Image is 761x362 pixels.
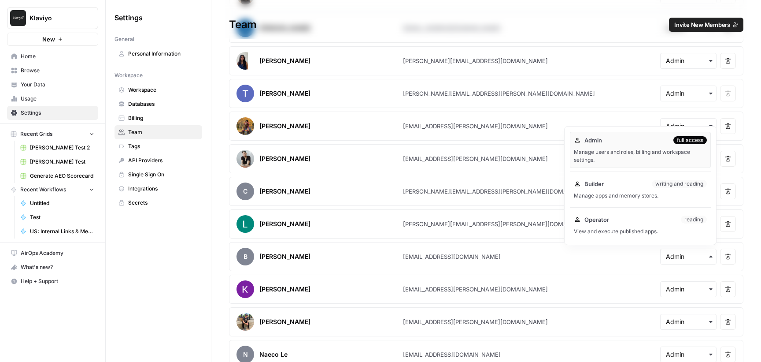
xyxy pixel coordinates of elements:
[259,350,288,359] div: Naeco Le
[7,63,98,78] a: Browse
[236,150,254,168] img: avatar
[403,285,548,294] div: [EMAIL_ADDRESS][PERSON_NAME][DOMAIN_NAME]
[21,95,94,103] span: Usage
[666,89,711,98] input: Admin
[584,136,602,145] span: Admin
[574,228,707,235] div: View and execute published apps.
[16,196,98,210] a: Untitled
[128,50,198,58] span: Personal Information
[7,127,98,141] button: Recent Grids
[236,183,254,200] span: C
[259,89,310,98] div: [PERSON_NAME]
[259,252,310,261] div: [PERSON_NAME]
[259,154,310,163] div: [PERSON_NAME]
[128,171,198,179] span: Single Sign On
[16,141,98,155] a: [PERSON_NAME] Test 2
[16,224,98,239] a: US: Internal Links & Metadata
[128,100,198,108] span: Databases
[7,183,98,196] button: Recent Workflows
[20,186,66,194] span: Recent Workflows
[681,216,707,224] div: reading
[16,169,98,183] a: Generate AEO Scorecard
[259,187,310,196] div: [PERSON_NAME]
[30,144,94,152] span: [PERSON_NAME] Test 2
[115,196,202,210] a: Secrets
[30,213,94,221] span: Test
[259,285,310,294] div: [PERSON_NAME]
[574,148,707,164] div: Manage users and roles, billing and workspace settings.
[666,317,711,326] input: Admin
[7,106,98,120] a: Settings
[10,10,26,26] img: Klaviyo Logo
[7,92,98,106] a: Usage
[30,228,94,235] span: US: Internal Links & Metadata
[7,78,98,92] a: Your Data
[128,157,198,164] span: API Providers
[666,122,711,131] input: Admin
[584,215,609,224] span: Operator
[7,260,98,274] button: What's new?
[259,122,310,131] div: [PERSON_NAME]
[20,130,52,138] span: Recent Grids
[236,85,254,102] img: avatar
[115,182,202,196] a: Integrations
[666,252,711,261] input: Admin
[259,56,310,65] div: [PERSON_NAME]
[30,158,94,166] span: [PERSON_NAME] Test
[403,220,595,228] div: [PERSON_NAME][EMAIL_ADDRESS][PERSON_NAME][DOMAIN_NAME]
[115,83,202,97] a: Workspace
[403,317,548,326] div: [EMAIL_ADDRESS][PERSON_NAME][DOMAIN_NAME]
[674,20,730,29] span: Invite New Members
[30,14,83,22] span: Klaviyo
[403,187,595,196] div: [PERSON_NAME][EMAIL_ADDRESS][PERSON_NAME][DOMAIN_NAME]
[259,317,310,326] div: [PERSON_NAME]
[403,154,548,163] div: [EMAIL_ADDRESS][PERSON_NAME][DOMAIN_NAME]
[115,47,202,61] a: Personal Information
[7,7,98,29] button: Workspace: Klaviyo
[236,248,254,265] span: B
[259,220,310,228] div: [PERSON_NAME]
[574,192,707,200] div: Manage apps and memory stores.
[652,180,707,188] div: writing and reading
[128,142,198,150] span: Tags
[666,285,711,294] input: Admin
[7,246,98,260] a: AirOps Academy
[128,185,198,193] span: Integrations
[128,114,198,122] span: Billing
[403,89,595,98] div: [PERSON_NAME][EMAIL_ADDRESS][PERSON_NAME][DOMAIN_NAME]
[236,313,254,331] img: avatar
[115,97,202,111] a: Databases
[7,274,98,288] button: Help + Support
[21,67,94,75] span: Browse
[115,139,202,153] a: Tags
[115,35,134,43] span: General
[30,172,94,180] span: Generate AEO Scorecard
[403,122,548,131] div: [EMAIL_ADDRESS][PERSON_NAME][DOMAIN_NAME]
[21,277,94,285] span: Help + Support
[211,18,761,32] div: Team
[16,155,98,169] a: [PERSON_NAME] Test
[7,33,98,46] button: New
[128,128,198,136] span: Team
[236,52,248,70] img: avatar
[236,117,254,135] img: avatar
[115,153,202,168] a: API Providers
[21,249,94,257] span: AirOps Academy
[666,56,711,65] input: Admin
[115,168,202,182] a: Single Sign On
[16,210,98,224] a: Test
[42,35,55,44] span: New
[673,136,707,144] div: full access
[403,252,501,261] div: [EMAIL_ADDRESS][DOMAIN_NAME]
[115,111,202,125] a: Billing
[666,350,711,359] input: Admin
[669,18,743,32] button: Invite New Members
[584,179,604,188] span: Builder
[21,109,94,117] span: Settings
[236,215,254,233] img: avatar
[128,199,198,207] span: Secrets
[403,56,548,65] div: [PERSON_NAME][EMAIL_ADDRESS][DOMAIN_NAME]
[21,52,94,60] span: Home
[30,199,94,207] span: Untitled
